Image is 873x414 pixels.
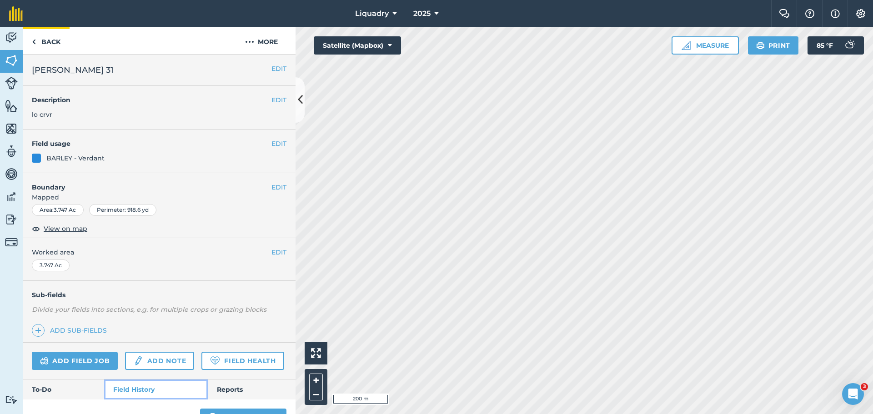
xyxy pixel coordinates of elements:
img: A cog icon [855,9,866,18]
div: BARLEY - Verdant [46,153,105,163]
button: EDIT [271,247,286,257]
iframe: Intercom live chat [842,383,864,405]
img: svg+xml;base64,PHN2ZyB4bWxucz0iaHR0cDovL3d3dy53My5vcmcvMjAwMC9zdmciIHdpZHRoPSIxNCIgaGVpZ2h0PSIyNC... [35,325,41,336]
span: Liquadry [355,8,389,19]
div: 3.747 Ac [32,259,70,271]
img: svg+xml;base64,PD94bWwgdmVyc2lvbj0iMS4wIiBlbmNvZGluZz0idXRmLTgiPz4KPCEtLSBHZW5lcmF0b3I6IEFkb2JlIE... [5,236,18,249]
a: To-Do [23,379,104,399]
div: Area : 3.747 Ac [32,204,84,216]
img: svg+xml;base64,PD94bWwgdmVyc2lvbj0iMS4wIiBlbmNvZGluZz0idXRmLTgiPz4KPCEtLSBHZW5lcmF0b3I6IEFkb2JlIE... [5,31,18,45]
button: EDIT [271,95,286,105]
img: svg+xml;base64,PHN2ZyB4bWxucz0iaHR0cDovL3d3dy53My5vcmcvMjAwMC9zdmciIHdpZHRoPSIxOSIgaGVpZ2h0PSIyNC... [756,40,765,51]
button: + [309,374,323,387]
button: View on map [32,223,87,234]
img: svg+xml;base64,PD94bWwgdmVyc2lvbj0iMS4wIiBlbmNvZGluZz0idXRmLTgiPz4KPCEtLSBHZW5lcmF0b3I6IEFkb2JlIE... [5,145,18,158]
a: Add sub-fields [32,324,110,337]
button: EDIT [271,64,286,74]
button: Measure [672,36,739,55]
span: 3 [861,383,868,390]
h4: Description [32,95,286,105]
img: svg+xml;base64,PHN2ZyB4bWxucz0iaHR0cDovL3d3dy53My5vcmcvMjAwMC9zdmciIHdpZHRoPSIyMCIgaGVpZ2h0PSIyNC... [245,36,254,47]
span: Mapped [23,192,296,202]
img: svg+xml;base64,PHN2ZyB4bWxucz0iaHR0cDovL3d3dy53My5vcmcvMjAwMC9zdmciIHdpZHRoPSI5IiBoZWlnaHQ9IjI0Ii... [32,36,36,47]
a: Reports [208,379,296,399]
img: fieldmargin Logo [9,6,23,21]
em: Divide your fields into sections, e.g. for multiple crops or grazing blocks [32,305,266,314]
button: More [227,27,296,54]
button: – [309,387,323,400]
img: Four arrows, one pointing top left, one top right, one bottom right and the last bottom left [311,348,321,358]
span: Worked area [32,247,286,257]
a: Add note [125,352,194,370]
button: Print [748,36,799,55]
span: [PERSON_NAME] 31 [32,64,114,76]
h4: Field usage [32,139,271,149]
img: svg+xml;base64,PD94bWwgdmVyc2lvbj0iMS4wIiBlbmNvZGluZz0idXRmLTgiPz4KPCEtLSBHZW5lcmF0b3I6IEFkb2JlIE... [5,167,18,181]
img: Ruler icon [682,41,691,50]
img: Two speech bubbles overlapping with the left bubble in the forefront [779,9,790,18]
img: svg+xml;base64,PD94bWwgdmVyc2lvbj0iMS4wIiBlbmNvZGluZz0idXRmLTgiPz4KPCEtLSBHZW5lcmF0b3I6IEFkb2JlIE... [5,213,18,226]
div: Perimeter : 918.6 yd [89,204,156,216]
span: 85 ° F [817,36,833,55]
img: svg+xml;base64,PHN2ZyB4bWxucz0iaHR0cDovL3d3dy53My5vcmcvMjAwMC9zdmciIHdpZHRoPSIxNyIgaGVpZ2h0PSIxNy... [831,8,840,19]
img: svg+xml;base64,PHN2ZyB4bWxucz0iaHR0cDovL3d3dy53My5vcmcvMjAwMC9zdmciIHdpZHRoPSI1NiIgaGVpZ2h0PSI2MC... [5,99,18,113]
img: svg+xml;base64,PD94bWwgdmVyc2lvbj0iMS4wIiBlbmNvZGluZz0idXRmLTgiPz4KPCEtLSBHZW5lcmF0b3I6IEFkb2JlIE... [133,355,143,366]
span: lo crvr [32,110,52,119]
h4: Sub-fields [23,290,296,300]
span: View on map [44,224,87,234]
a: Field Health [201,352,284,370]
button: 85 °F [808,36,864,55]
img: A question mark icon [804,9,815,18]
img: svg+xml;base64,PHN2ZyB4bWxucz0iaHR0cDovL3d3dy53My5vcmcvMjAwMC9zdmciIHdpZHRoPSI1NiIgaGVpZ2h0PSI2MC... [5,54,18,67]
img: svg+xml;base64,PD94bWwgdmVyc2lvbj0iMS4wIiBlbmNvZGluZz0idXRmLTgiPz4KPCEtLSBHZW5lcmF0b3I6IEFkb2JlIE... [5,395,18,404]
img: svg+xml;base64,PHN2ZyB4bWxucz0iaHR0cDovL3d3dy53My5vcmcvMjAwMC9zdmciIHdpZHRoPSIxOCIgaGVpZ2h0PSIyNC... [32,223,40,234]
a: Back [23,27,70,54]
span: 2025 [413,8,431,19]
a: Field History [104,379,207,399]
img: svg+xml;base64,PHN2ZyB4bWxucz0iaHR0cDovL3d3dy53My5vcmcvMjAwMC9zdmciIHdpZHRoPSI1NiIgaGVpZ2h0PSI2MC... [5,122,18,135]
button: EDIT [271,139,286,149]
img: svg+xml;base64,PD94bWwgdmVyc2lvbj0iMS4wIiBlbmNvZGluZz0idXRmLTgiPz4KPCEtLSBHZW5lcmF0b3I6IEFkb2JlIE... [5,77,18,90]
button: Satellite (Mapbox) [314,36,401,55]
h4: Boundary [23,173,271,192]
a: Add field job [32,352,118,370]
img: svg+xml;base64,PD94bWwgdmVyc2lvbj0iMS4wIiBlbmNvZGluZz0idXRmLTgiPz4KPCEtLSBHZW5lcmF0b3I6IEFkb2JlIE... [40,355,49,366]
button: EDIT [271,182,286,192]
img: svg+xml;base64,PD94bWwgdmVyc2lvbj0iMS4wIiBlbmNvZGluZz0idXRmLTgiPz4KPCEtLSBHZW5lcmF0b3I6IEFkb2JlIE... [840,36,858,55]
img: svg+xml;base64,PD94bWwgdmVyc2lvbj0iMS4wIiBlbmNvZGluZz0idXRmLTgiPz4KPCEtLSBHZW5lcmF0b3I6IEFkb2JlIE... [5,190,18,204]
